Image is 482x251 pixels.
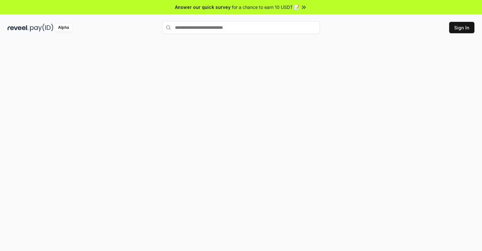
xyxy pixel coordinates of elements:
[30,24,53,32] img: pay_id
[232,4,299,10] span: for a chance to earn 10 USDT 📝
[175,4,231,10] span: Answer our quick survey
[55,24,72,32] div: Alpha
[8,24,29,32] img: reveel_dark
[449,22,474,33] button: Sign In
